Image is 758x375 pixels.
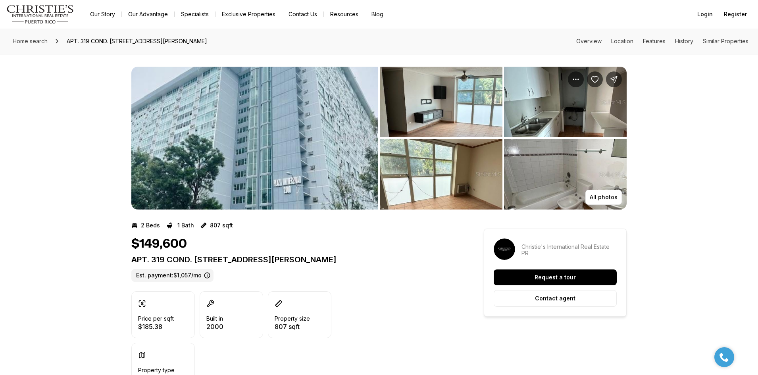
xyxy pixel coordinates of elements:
[175,9,215,20] a: Specialists
[122,9,174,20] a: Our Advantage
[206,323,223,330] p: 2000
[568,71,584,87] button: Property options
[643,38,666,44] a: Skip to: Features
[590,194,618,200] p: All photos
[587,71,603,87] button: Save Property: APT. 319 COND. PLAZA UNIVERSIDAD #319
[675,38,693,44] a: Skip to: History
[719,6,752,22] button: Register
[215,9,282,20] a: Exclusive Properties
[131,269,214,282] label: Est. payment: $1,057/mo
[324,9,365,20] a: Resources
[703,38,748,44] a: Skip to: Similar Properties
[611,38,633,44] a: Skip to: Location
[84,9,121,20] a: Our Story
[141,222,160,229] p: 2 Beds
[13,38,48,44] span: Home search
[494,269,617,285] button: Request a tour
[275,315,310,322] p: Property size
[131,237,187,252] h1: $149,600
[63,35,210,48] span: APT. 319 COND. [STREET_ADDRESS][PERSON_NAME]
[138,367,175,373] p: Property type
[138,323,174,330] p: $185.38
[724,11,747,17] span: Register
[177,222,194,229] p: 1 Bath
[131,255,455,264] p: APT. 319 COND. [STREET_ADDRESS][PERSON_NAME]
[494,290,617,307] button: Contact agent
[693,6,718,22] button: Login
[6,5,74,24] img: logo
[131,67,378,210] li: 1 of 3
[585,190,622,205] button: All photos
[504,67,627,137] button: View image gallery
[131,67,378,210] button: View image gallery
[206,315,223,322] p: Built in
[380,67,627,210] li: 2 of 3
[576,38,748,44] nav: Page section menu
[504,139,627,210] button: View image gallery
[10,35,51,48] a: Home search
[282,9,323,20] button: Contact Us
[521,244,617,256] p: Christie's International Real Estate PR
[380,67,502,137] button: View image gallery
[365,9,390,20] a: Blog
[275,323,310,330] p: 807 sqft
[697,11,713,17] span: Login
[131,67,627,210] div: Listing Photos
[138,315,174,322] p: Price per sqft
[606,71,622,87] button: Share Property: APT. 319 COND. PLAZA UNIVERSIDAD #319
[380,139,502,210] button: View image gallery
[210,222,233,229] p: 807 sqft
[535,274,576,281] p: Request a tour
[535,295,575,302] p: Contact agent
[576,38,602,44] a: Skip to: Overview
